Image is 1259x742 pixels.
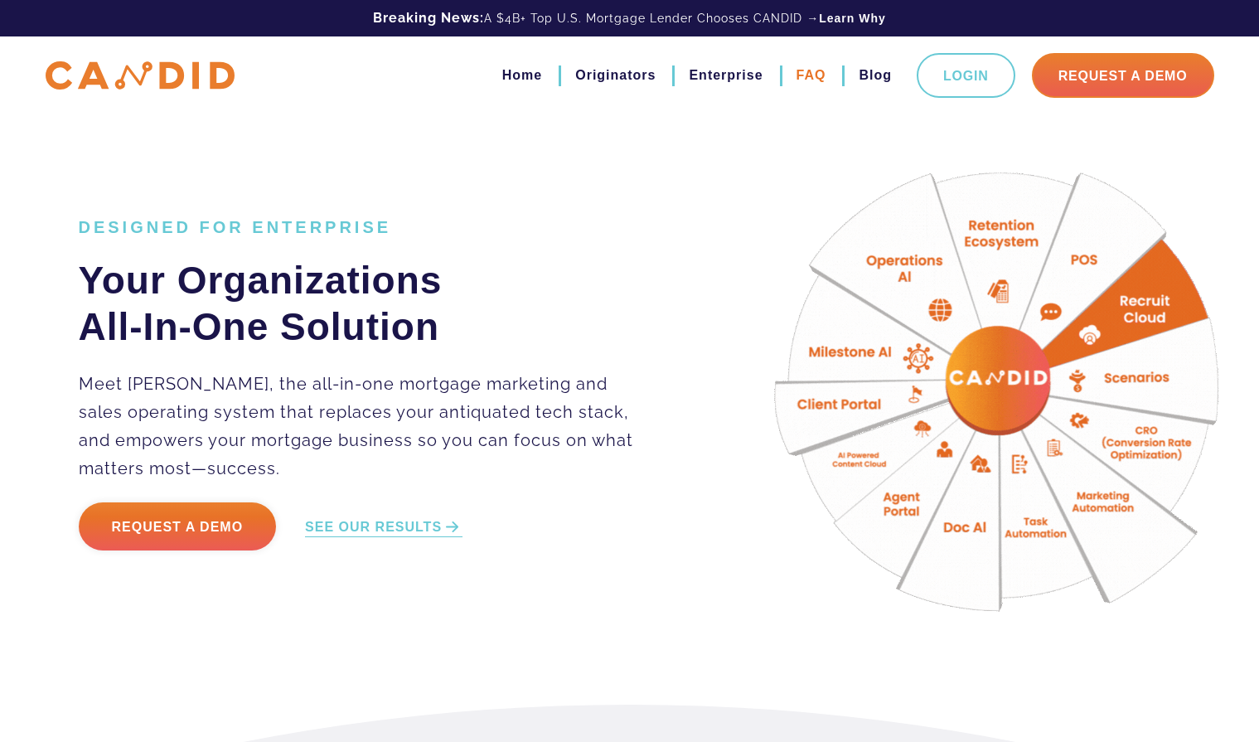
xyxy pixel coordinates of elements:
[575,61,656,90] a: Originators
[79,217,653,237] h1: DESIGNED FOR ENTERPRISE
[502,61,542,90] a: Home
[46,61,235,90] img: CANDID APP
[79,502,277,550] a: Request a Demo
[917,53,1015,98] a: Login
[305,518,462,537] a: SEE OUR RESULTS
[79,257,653,350] h2: Your Organizations All-In-One Solution
[373,10,484,26] b: Breaking News:
[689,61,763,90] a: Enterprise
[1032,53,1214,98] a: Request A Demo
[79,370,653,483] p: Meet [PERSON_NAME], the all-in-one mortgage marketing and sales operating system that replaces yo...
[819,10,886,27] a: Learn Why
[797,61,826,90] a: FAQ
[859,61,892,90] a: Blog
